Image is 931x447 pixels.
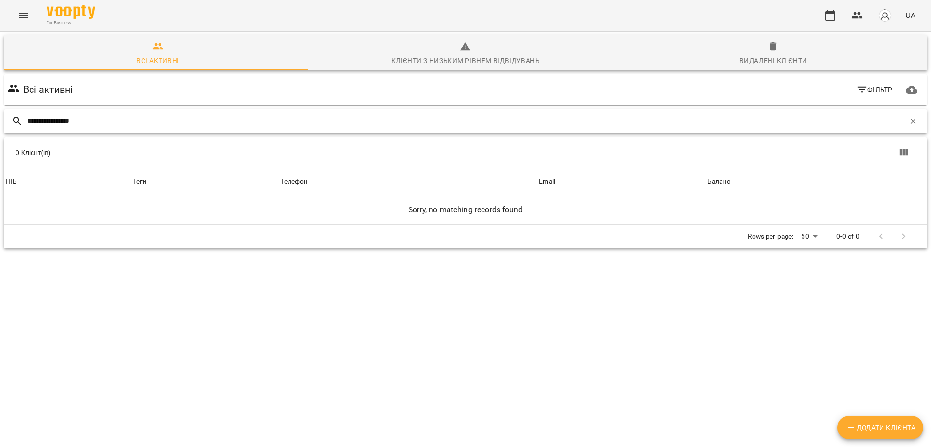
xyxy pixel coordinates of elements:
[739,55,807,66] div: Видалені клієнти
[47,5,95,19] img: Voopty Logo
[280,176,307,188] div: Телефон
[6,176,17,188] div: ПІБ
[133,176,277,188] div: Теги
[23,82,73,97] h6: Всі активні
[47,20,95,26] span: For Business
[136,55,179,66] div: Всі активні
[707,176,730,188] div: Баланс
[6,176,129,188] span: ПІБ
[901,6,919,24] button: UA
[892,141,915,164] button: Показати колонки
[6,176,17,188] div: Sort
[280,176,307,188] div: Sort
[280,176,535,188] span: Телефон
[539,176,555,188] div: Sort
[539,176,704,188] span: Email
[707,176,730,188] div: Sort
[878,9,892,22] img: avatar_s.png
[4,137,927,168] div: Table Toolbar
[905,10,915,20] span: UA
[707,176,925,188] span: Баланс
[539,176,555,188] div: Email
[852,81,897,98] button: Фільтр
[836,232,860,241] p: 0-0 of 0
[797,229,820,243] div: 50
[6,203,925,217] h6: Sorry, no matching records found
[856,84,893,96] span: Фільтр
[12,4,35,27] button: Menu
[16,148,471,158] div: 0 Клієнт(ів)
[391,55,540,66] div: Клієнти з низьким рівнем відвідувань
[748,232,793,241] p: Rows per page:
